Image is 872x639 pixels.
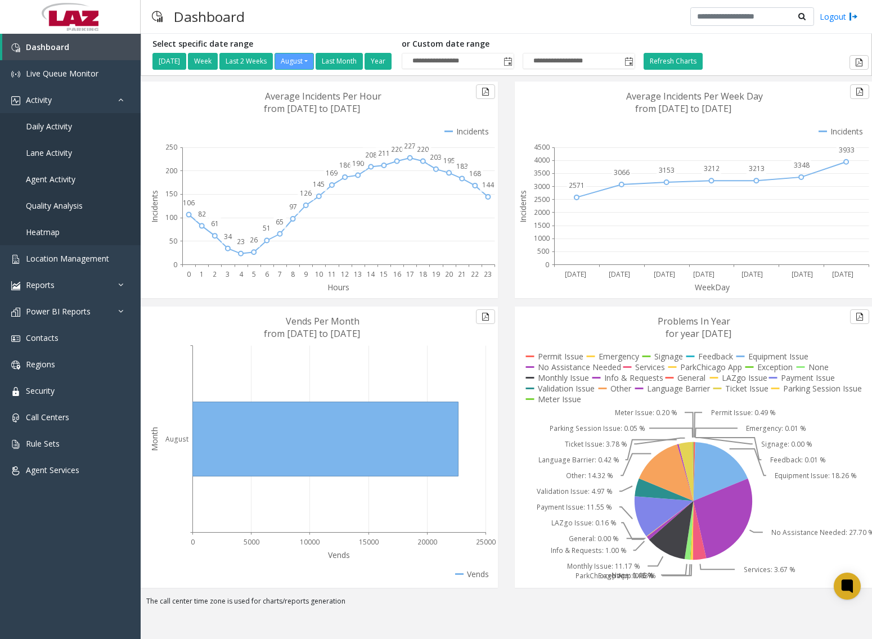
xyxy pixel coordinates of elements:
[644,53,703,70] button: Refresh Charts
[551,518,617,528] text: LAZgo Issue: 0.16 %
[792,269,813,279] text: [DATE]
[11,440,20,449] img: 'icon'
[286,315,359,327] text: Vends Per Month
[26,438,60,449] span: Rule Sets
[211,219,219,228] text: 61
[695,282,730,292] text: WeekDay
[263,223,271,233] text: 51
[188,53,218,70] button: Week
[26,412,69,422] span: Call Centers
[849,55,869,70] button: Export to pdf
[26,227,60,237] span: Heatmap
[26,253,109,264] span: Location Management
[2,34,141,60] a: Dashboard
[339,160,351,170] text: 186
[794,160,810,170] text: 3348
[445,269,453,279] text: 20
[469,169,481,178] text: 168
[291,269,295,279] text: 8
[393,269,401,279] text: 16
[26,147,72,158] span: Lane Activity
[169,236,177,246] text: 50
[850,309,869,324] button: Export to pdf
[775,471,857,480] text: Equipment Issue: 18.26 %
[534,208,550,217] text: 2000
[626,90,763,102] text: Average Incidents Per Week Day
[406,269,414,279] text: 17
[417,537,437,547] text: 20000
[11,361,20,370] img: 'icon'
[404,141,416,151] text: 227
[187,269,191,279] text: 0
[165,434,188,444] text: August
[471,269,479,279] text: 22
[149,190,160,223] text: Incidents
[191,537,195,547] text: 0
[352,159,364,168] text: 190
[183,198,195,208] text: 106
[550,424,645,433] text: Parking Session Issue: 0.05 %
[165,166,177,175] text: 200
[430,152,442,162] text: 203
[26,42,69,52] span: Dashboard
[165,142,177,152] text: 250
[820,11,858,22] a: Logout
[152,53,186,70] button: [DATE]
[152,3,163,30] img: pageIcon
[316,53,363,70] button: Last Month
[598,571,654,580] text: Exception: 0.16 %
[11,308,20,317] img: 'icon'
[11,387,20,396] img: 'icon'
[534,233,550,243] text: 1000
[165,213,177,222] text: 100
[761,439,812,449] text: Signage: 0.00 %
[741,269,763,279] text: [DATE]
[551,546,627,555] text: Info & Requests: 1.00 %
[419,269,427,279] text: 18
[250,235,258,245] text: 26
[417,145,429,154] text: 220
[11,255,20,264] img: 'icon'
[289,202,297,211] text: 97
[11,281,20,290] img: 'icon'
[264,102,360,115] text: from [DATE] to [DATE]
[456,161,468,171] text: 183
[614,168,630,177] text: 3066
[26,359,55,370] span: Regions
[693,269,714,279] text: [DATE]
[476,309,495,324] button: Export to pdf
[443,156,455,165] text: 195
[518,190,528,223] text: Incidents
[26,121,72,132] span: Daily Activity
[244,537,259,547] text: 5000
[534,182,550,191] text: 3000
[26,280,55,290] span: Reports
[11,43,20,52] img: 'icon'
[432,269,440,279] text: 19
[11,70,20,79] img: 'icon'
[326,168,338,178] text: 169
[26,200,83,211] span: Quality Analysis
[538,455,619,465] text: Language Barrier: 0.42 %
[26,174,75,184] span: Agent Activity
[576,571,656,580] text: ParkChicago App: 0.63 %
[622,53,635,69] span: Toggle popup
[666,327,731,340] text: for year [DATE]
[704,164,720,173] text: 3212
[278,269,282,279] text: 7
[839,145,855,155] text: 3933
[198,209,206,219] text: 82
[612,570,654,580] text: None: 1.46 %
[328,550,350,560] text: Vends
[341,269,349,279] text: 12
[635,102,731,115] text: from [DATE] to [DATE]
[380,269,388,279] text: 15
[378,148,390,158] text: 211
[391,145,403,154] text: 220
[746,424,806,433] text: Emergency: 0.01 %
[711,408,776,417] text: Permit Issue: 0.49 %
[276,217,284,227] text: 65
[26,306,91,317] span: Power BI Reports
[354,269,362,279] text: 13
[252,269,256,279] text: 5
